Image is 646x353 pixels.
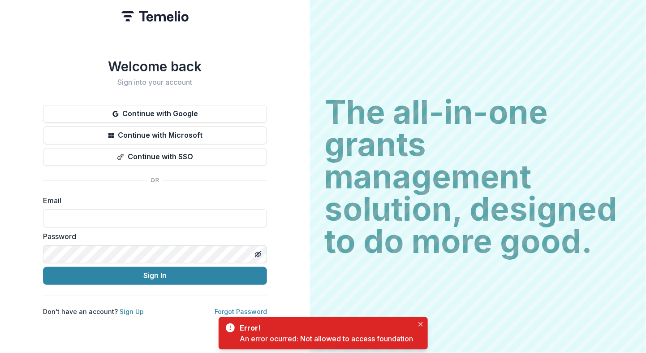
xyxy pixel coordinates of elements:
[120,308,144,315] a: Sign Up
[43,105,267,123] button: Continue with Google
[415,319,426,330] button: Close
[43,58,267,74] h1: Welcome back
[240,322,410,333] div: Error!
[43,195,262,206] label: Email
[121,11,189,22] img: Temelio
[251,247,265,261] button: Toggle password visibility
[43,78,267,87] h2: Sign into your account
[43,148,267,166] button: Continue with SSO
[43,267,267,285] button: Sign In
[43,307,144,316] p: Don't have an account?
[215,308,267,315] a: Forgot Password
[43,126,267,144] button: Continue with Microsoft
[43,231,262,242] label: Password
[240,333,413,344] div: An error ocurred: Not allowed to access foundation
